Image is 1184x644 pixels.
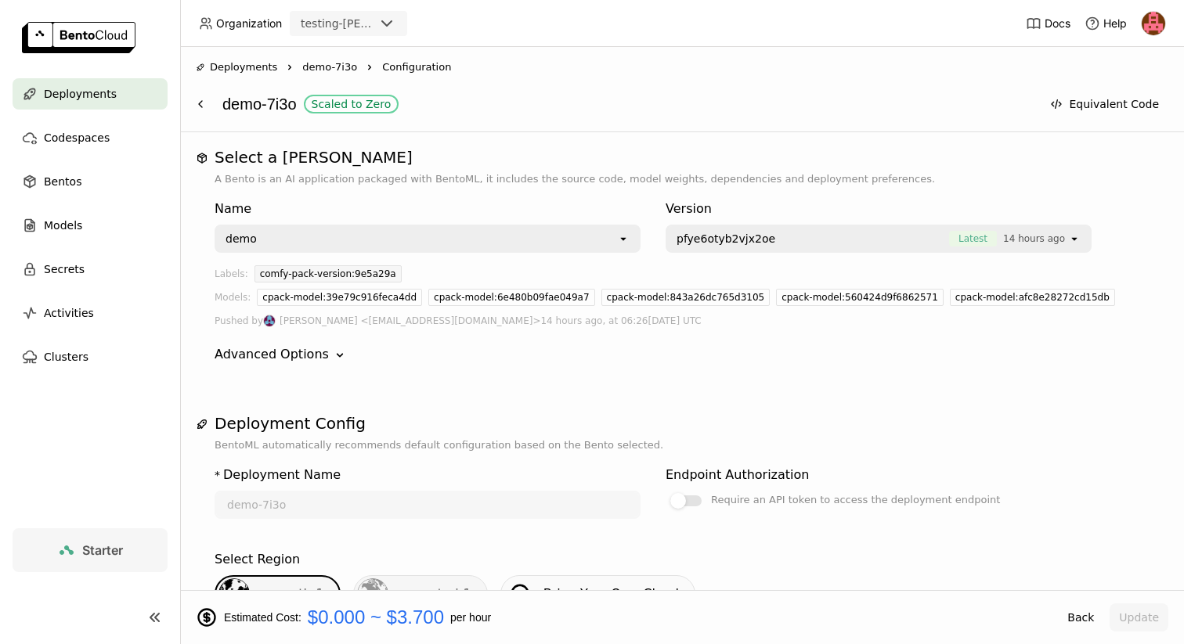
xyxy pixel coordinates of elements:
p: A Bento is an AI application packaged with BentoML, it includes the source code, model weights, d... [215,171,1150,187]
div: Advanced Options [215,345,1150,364]
span: Configuration [382,59,451,75]
button: Back [1058,603,1103,631]
a: Codespaces [13,122,168,153]
div: cpack-model:6e480b09fae049a7 [428,289,595,306]
h1: Deployment Config [215,414,1150,433]
a: Docs [1026,16,1070,31]
a: Starter [13,528,168,572]
input: name of deployment (autogenerated if blank) [216,492,639,517]
div: Pushed by 14 hours ago, at 06:26[DATE] UTC [215,312,1150,329]
span: Deployments [210,59,277,75]
svg: open [1068,232,1081,245]
input: Selected testing-fleek. [376,16,377,32]
div: cpack-model:843a26dc765d3105 [601,289,771,306]
img: Jiang [264,315,275,326]
div: comfy-pack-version:9e5a29a [254,265,402,282]
svg: Right [363,61,376,74]
span: Help [1103,16,1127,31]
div: demo-7i3o [222,89,1033,119]
p: BentoML automatically recommends default configuration based on the Bento selected. [215,437,1150,453]
button: Equivalent Code [1041,90,1168,118]
div: Deployments [196,59,277,75]
nav: Breadcrumbs navigation [196,59,1168,75]
span: Latest [949,231,997,246]
a: Clusters [13,341,168,372]
a: Deployments [13,78,168,110]
button: Update [1110,603,1168,631]
span: eu-north-1 [258,586,324,601]
span: Secrets [44,260,85,279]
a: Bentos [13,166,168,197]
span: Clusters [44,347,88,366]
svg: Down [332,347,348,363]
div: eu-north-1 [215,575,341,613]
div: testing-[PERSON_NAME] [301,16,374,31]
input: Selected [object Object]. [1067,231,1068,246]
div: Labels: [215,265,248,289]
div: cpack-model:39e79c916feca4dd [257,289,422,306]
span: us-central-1 [396,586,471,601]
span: Bentos [44,172,81,191]
a: Activities [13,297,168,329]
span: Starter [82,542,123,558]
div: us-central-1 [353,575,488,613]
div: Scaled to Zero [312,98,392,110]
span: Activities [44,304,94,322]
a: Secrets [13,254,168,285]
div: Models: [215,289,251,312]
img: logo [22,22,135,53]
span: demo-7i3o [302,59,357,75]
div: Name [215,200,641,218]
div: demo [226,231,257,246]
img: Muhammad Arslan [1142,12,1165,35]
div: Endpoint Authorization [666,466,809,484]
div: Deployment Name [223,466,341,484]
a: Models [13,210,168,241]
span: $0.000 ~ $3.700 [308,606,444,628]
span: [PERSON_NAME] <[EMAIL_ADDRESS][DOMAIN_NAME]> [280,312,540,329]
div: cpack-model:560424d9f6862571 [776,289,944,306]
div: Estimated Cost: per hour [196,606,1052,628]
span: 14 hours ago [1003,231,1065,246]
h1: Select a [PERSON_NAME] [215,148,1150,167]
span: Codespaces [44,128,110,147]
div: Advanced Options [215,345,329,364]
div: Select Region [215,550,300,569]
svg: Right [283,61,296,74]
span: Models [44,216,82,235]
span: Deployments [44,85,117,103]
svg: open [617,232,630,245]
div: Help [1085,16,1127,31]
span: Bring Your Own Cloud [543,586,679,601]
span: pfye6otyb2vjx2oe [677,231,775,246]
a: Bring Your Own Cloud [500,575,695,613]
span: Organization [216,16,282,31]
div: Require an API token to access the deployment endpoint [711,491,1000,509]
span: Docs [1045,16,1070,31]
div: Version [666,200,1092,218]
div: cpack-model:afc8e28272cd15db [950,289,1115,306]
